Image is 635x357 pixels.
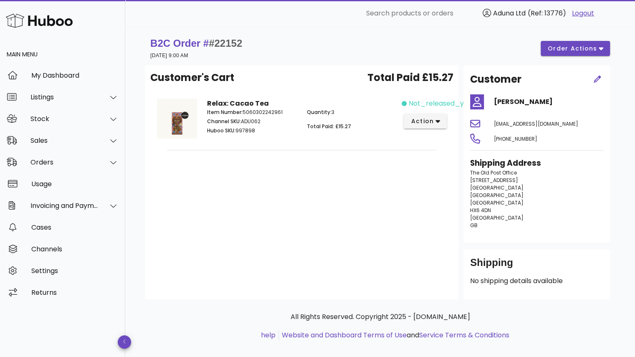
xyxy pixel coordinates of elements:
span: Channel SKU: [207,118,241,125]
div: My Dashboard [31,71,119,79]
img: Product Image [157,99,197,139]
div: Sales [30,137,99,144]
a: Service Terms & Conditions [419,330,509,340]
div: Usage [31,180,119,188]
p: All Rights Reserved. Copyright 2025 - [DOMAIN_NAME] [152,312,608,322]
a: Logout [572,8,594,18]
span: [PHONE_NUMBER] [494,135,537,142]
span: HX6 4DN [470,207,491,214]
span: Item Number: [207,109,243,116]
p: 997898 [207,127,297,134]
span: Customer's Cart [150,70,234,85]
strong: Relax: Cacao Tea [207,99,269,108]
span: not_released_yet [408,99,471,109]
button: order actions [541,41,610,56]
span: [STREET_ADDRESS] [470,177,518,184]
a: Website and Dashboard Terms of Use [282,330,407,340]
div: Returns [31,289,119,296]
span: Total Paid: £15.27 [307,123,351,130]
span: order actions [547,44,597,53]
li: and [279,330,509,340]
span: Total Paid £15.27 [367,70,453,85]
span: [EMAIL_ADDRESS][DOMAIN_NAME] [494,120,578,127]
p: No shipping details available [470,276,603,286]
div: Invoicing and Payments [30,202,99,210]
div: Shipping [470,256,603,276]
span: Aduna Ltd [493,8,526,18]
h2: Customer [470,72,521,87]
span: GB [470,222,478,229]
span: #22152 [209,38,242,49]
span: (Ref: 13776) [528,8,566,18]
button: action [404,114,447,129]
div: Orders [30,158,99,166]
p: ADU062 [207,118,297,125]
div: Channels [31,245,119,253]
div: Cases [31,223,119,231]
p: 5060302242961 [207,109,297,116]
div: Stock [30,115,99,123]
span: [GEOGRAPHIC_DATA] [470,214,524,221]
img: Huboo Logo [6,12,73,30]
span: [GEOGRAPHIC_DATA] [470,192,524,199]
span: Quantity: [307,109,331,116]
span: The Old Post Office [470,169,517,176]
span: action [410,117,434,126]
h3: Shipping Address [470,157,603,169]
span: [GEOGRAPHIC_DATA] [470,184,524,191]
span: Huboo SKU: [207,127,235,134]
h4: [PERSON_NAME] [494,97,603,107]
small: [DATE] 9:00 AM [150,53,188,58]
div: Listings [30,93,99,101]
a: help [261,330,276,340]
div: Settings [31,267,119,275]
strong: B2C Order # [150,38,242,49]
p: 3 [307,109,397,116]
span: [GEOGRAPHIC_DATA] [470,199,524,206]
